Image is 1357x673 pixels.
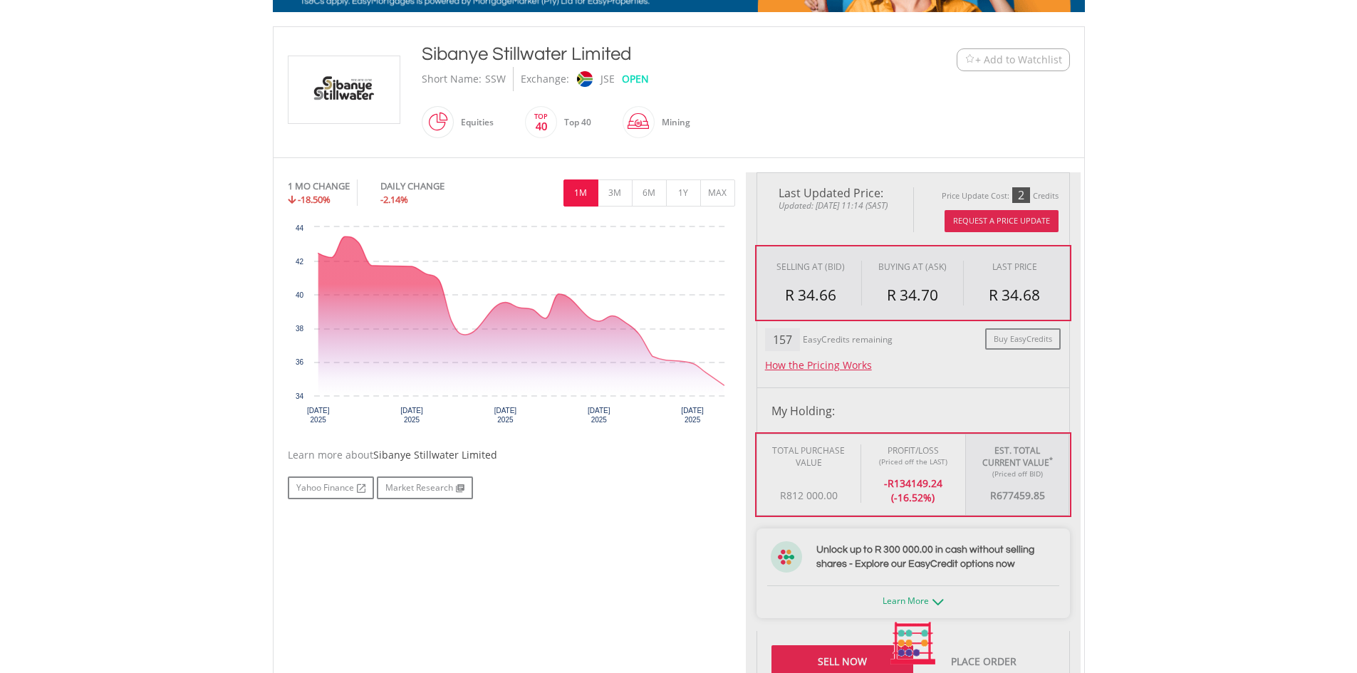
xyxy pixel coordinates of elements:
button: MAX [700,179,735,207]
text: 38 [295,325,303,333]
text: 44 [295,224,303,232]
div: Learn more about [288,448,735,462]
text: [DATE] 2025 [494,407,516,424]
img: EQU.ZA.SSW.png [291,56,397,123]
div: JSE [600,67,615,91]
img: Watchlist [965,54,975,65]
text: [DATE] 2025 [681,407,704,424]
text: [DATE] 2025 [306,407,329,424]
div: SSW [485,67,506,91]
div: Short Name: [422,67,482,91]
a: Yahoo Finance [288,476,374,499]
span: -18.50% [298,193,331,206]
div: Mining [655,105,690,140]
button: 6M [632,179,667,207]
text: [DATE] 2025 [400,407,423,424]
div: Sibanye Stillwater Limited [422,41,869,67]
button: Watchlist + Add to Watchlist [957,48,1070,71]
div: Chart. Highcharts interactive chart. [288,220,735,434]
div: OPEN [622,67,649,91]
a: Market Research [377,476,473,499]
text: [DATE] 2025 [588,407,610,424]
button: 1M [563,179,598,207]
text: 42 [295,258,303,266]
span: Sibanye Stillwater Limited [373,448,497,461]
img: jse.png [576,71,592,87]
div: DAILY CHANGE [380,179,492,193]
button: 1Y [666,179,701,207]
div: Exchange: [521,67,569,91]
div: Equities [454,105,494,140]
div: 1 MO CHANGE [288,179,350,193]
span: + Add to Watchlist [975,53,1062,67]
text: 36 [295,358,303,366]
div: Top 40 [557,105,591,140]
text: 34 [295,392,303,400]
text: 40 [295,291,303,299]
svg: Interactive chart [288,220,735,434]
span: -2.14% [380,193,408,206]
button: 3M [598,179,633,207]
